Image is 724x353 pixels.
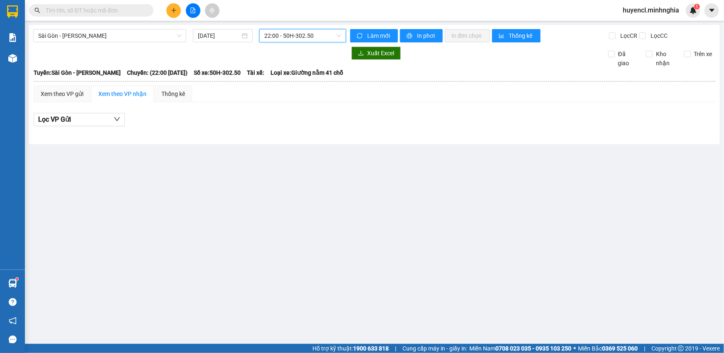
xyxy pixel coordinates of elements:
[691,49,716,59] span: Trên xe
[46,6,144,15] input: Tìm tên, số ĐT hoặc mã đơn
[16,278,18,280] sup: 1
[9,317,17,325] span: notification
[367,31,391,40] span: Làm mới
[602,345,638,352] strong: 0369 525 060
[114,116,120,123] span: down
[578,344,638,353] span: Miền Bắc
[616,5,686,15] span: huyencl.minhnghia
[694,4,700,10] sup: 1
[186,3,200,18] button: file-add
[171,7,177,13] span: plus
[34,69,121,76] b: Tuyến: Sài Gòn - [PERSON_NAME]
[194,68,241,77] span: Số xe: 50H-302.50
[357,33,364,39] span: sync
[350,29,398,42] button: syncLàm mới
[704,3,719,18] button: caret-down
[205,3,219,18] button: aim
[402,344,467,353] span: Cung cấp máy in - giấy in:
[34,7,40,13] span: search
[492,29,541,42] button: bar-chartThống kê
[8,54,17,63] img: warehouse-icon
[271,68,343,77] span: Loại xe: Giường nằm 41 chỗ
[351,47,401,60] button: downloadXuất Excel
[34,113,125,126] button: Lọc VP Gửi
[8,33,17,42] img: solution-icon
[690,7,697,14] img: icon-new-feature
[445,29,490,42] button: In đơn chọn
[312,344,389,353] span: Hỗ trợ kỹ thuật:
[264,29,341,42] span: 22:00 - 50H-302.50
[198,31,240,40] input: 14/09/2025
[98,89,146,98] div: Xem theo VP nhận
[407,33,414,39] span: printer
[41,89,83,98] div: Xem theo VP gửi
[653,49,678,68] span: Kho nhận
[708,7,716,14] span: caret-down
[161,89,185,98] div: Thống kê
[400,29,443,42] button: printerIn phơi
[647,31,669,40] span: Lọc CC
[7,5,18,18] img: logo-vxr
[166,3,181,18] button: plus
[8,279,17,288] img: warehouse-icon
[509,31,534,40] span: Thống kê
[678,346,684,351] span: copyright
[573,347,576,350] span: ⚪️
[695,4,698,10] span: 1
[617,31,639,40] span: Lọc CR
[644,344,645,353] span: |
[190,7,196,13] span: file-add
[9,298,17,306] span: question-circle
[38,29,181,42] span: Sài Gòn - Phan Rí
[469,344,571,353] span: Miền Nam
[9,336,17,343] span: message
[499,33,506,39] span: bar-chart
[127,68,188,77] span: Chuyến: (22:00 [DATE])
[247,68,264,77] span: Tài xế:
[615,49,640,68] span: Đã giao
[417,31,436,40] span: In phơi
[209,7,215,13] span: aim
[38,114,71,125] span: Lọc VP Gửi
[395,344,396,353] span: |
[495,345,571,352] strong: 0708 023 035 - 0935 103 250
[353,345,389,352] strong: 1900 633 818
